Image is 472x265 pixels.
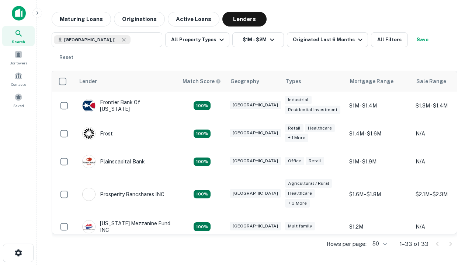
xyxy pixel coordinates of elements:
div: 50 [369,239,388,249]
td: $1M - $1.9M [346,148,412,176]
div: [US_STATE] Mezzanine Fund INC [82,220,171,233]
div: Frontier Bank Of [US_STATE] [82,99,171,112]
div: [GEOGRAPHIC_DATA] [230,222,281,230]
img: picture [83,99,95,112]
a: Contacts [2,69,35,89]
a: Search [2,26,35,46]
div: Sale Range [416,77,446,86]
th: Types [281,71,346,92]
button: Save your search to get updates of matches that match your search criteria. [411,32,434,47]
div: Retail [306,157,324,165]
button: Maturing Loans [52,12,111,26]
img: picture [83,220,95,233]
td: $1M - $1.4M [346,92,412,120]
div: Matching Properties: 4, hasApolloMatch: undefined [194,158,211,166]
div: Healthcare [305,124,335,132]
div: [GEOGRAPHIC_DATA] [230,157,281,165]
div: Matching Properties: 5, hasApolloMatch: undefined [194,222,211,231]
span: Contacts [11,81,26,87]
div: Prosperity Bancshares INC [82,188,164,201]
button: Active Loans [168,12,219,26]
td: $1.6M - $1.8M [346,176,412,213]
p: 1–33 of 33 [400,240,428,248]
th: Capitalize uses an advanced AI algorithm to match your search with the best lender. The match sco... [178,71,226,92]
h6: Match Score [183,77,219,85]
button: Reset [55,50,78,65]
div: + 3 more [285,199,310,208]
div: Matching Properties: 4, hasApolloMatch: undefined [194,130,211,138]
div: Frost [82,127,113,140]
td: $1.4M - $1.6M [346,120,412,148]
span: Borrowers [10,60,27,66]
img: picture [83,127,95,140]
span: Saved [13,103,24,109]
div: Geography [230,77,259,86]
div: [GEOGRAPHIC_DATA] [230,129,281,137]
div: [GEOGRAPHIC_DATA] [230,189,281,198]
th: Lender [75,71,178,92]
div: + 1 more [285,134,308,142]
button: All Filters [371,32,408,47]
div: Lender [79,77,97,86]
div: Agricultural / Rural [285,179,332,188]
button: $1M - $2M [232,32,284,47]
div: Plainscapital Bank [82,155,145,168]
button: Originated Last 6 Months [287,32,368,47]
span: [GEOGRAPHIC_DATA], [GEOGRAPHIC_DATA], [GEOGRAPHIC_DATA] [64,36,119,43]
th: Mortgage Range [346,71,412,92]
div: Industrial [285,96,312,104]
a: Borrowers [2,47,35,67]
button: Lenders [222,12,267,26]
div: Capitalize uses an advanced AI algorithm to match your search with the best lender. The match sco... [183,77,221,85]
td: $1.2M [346,213,412,241]
a: Saved [2,90,35,110]
img: picture [83,188,95,201]
div: Healthcare [285,189,315,198]
div: Mortgage Range [350,77,393,86]
button: All Property Types [165,32,229,47]
p: Rows per page: [327,240,367,248]
div: Matching Properties: 4, hasApolloMatch: undefined [194,101,211,110]
div: Types [286,77,301,86]
div: Retail [285,124,303,132]
div: Residential Investment [285,106,340,114]
iframe: Chat Widget [435,206,472,241]
div: Office [285,157,304,165]
div: Originated Last 6 Months [293,35,365,44]
img: capitalize-icon.png [12,6,26,21]
div: Multifamily [285,222,315,230]
div: Matching Properties: 6, hasApolloMatch: undefined [194,190,211,199]
th: Geography [226,71,281,92]
span: Search [12,39,25,45]
button: Originations [114,12,165,26]
img: picture [83,155,95,168]
div: [GEOGRAPHIC_DATA] [230,101,281,109]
